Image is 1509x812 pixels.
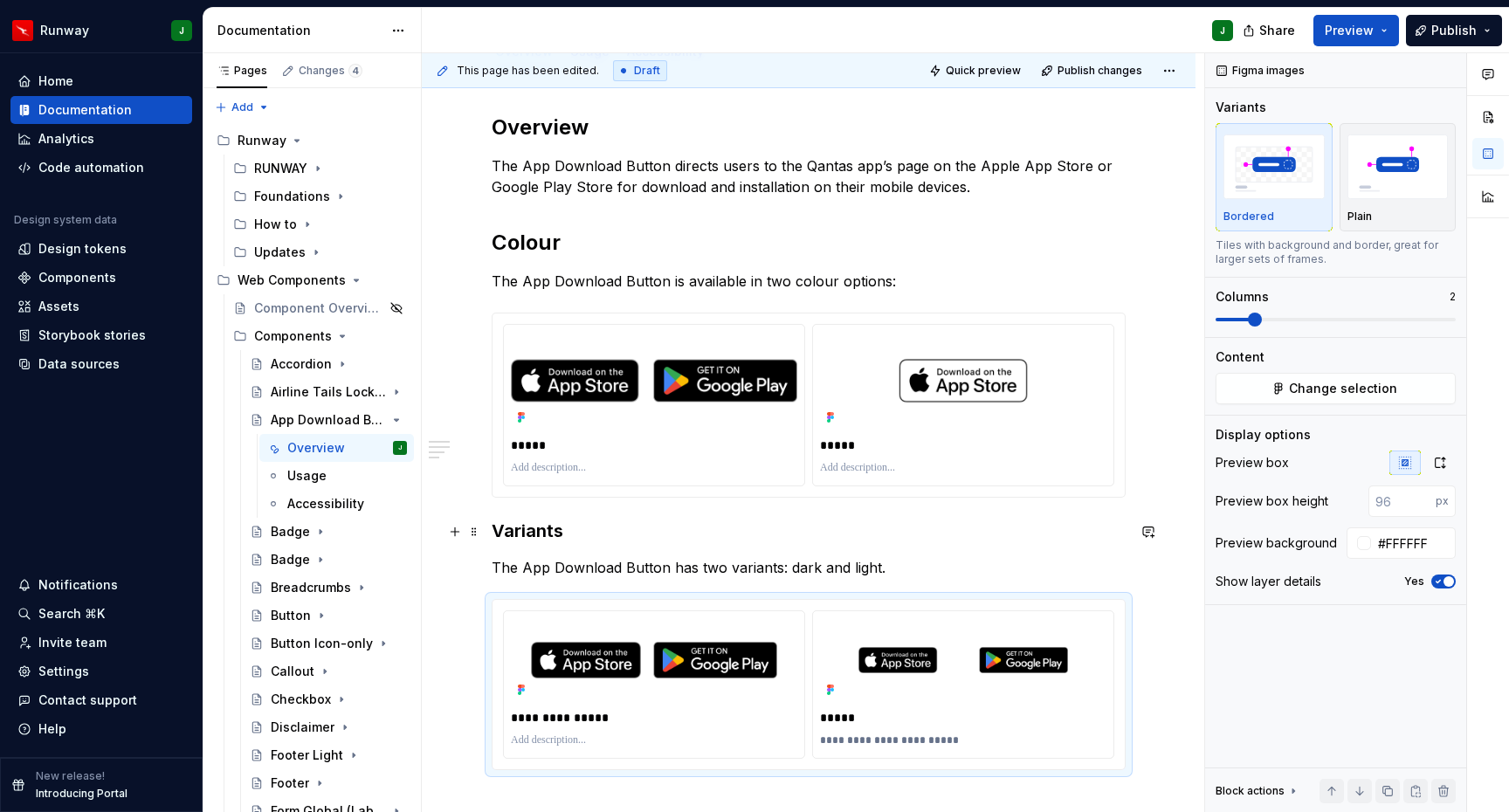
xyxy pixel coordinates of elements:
[254,216,297,233] div: How to
[38,663,89,680] div: Settings
[1347,134,1449,198] img: placeholder
[243,741,414,769] a: Footer Light
[287,495,364,513] div: Accessibility
[231,100,253,114] span: Add
[210,95,275,120] button: Add
[1431,22,1477,39] span: Publish
[243,713,414,741] a: Disclaimer
[492,557,1126,578] p: The App Download Button has two variants: dark and light.
[254,299,384,317] div: Component Overview
[179,24,184,38] div: J
[1404,575,1424,588] label: Yes
[254,244,306,261] div: Updates
[1216,99,1266,116] div: Variants
[492,229,1126,257] h2: Colour
[1220,24,1225,38] div: J
[492,155,1126,197] p: The App Download Button directs users to the Qantas app’s page on the Apple App Store or Google P...
[38,298,79,315] div: Assets
[1216,288,1269,306] div: Columns
[1058,64,1142,78] span: Publish changes
[1259,22,1295,39] span: Share
[634,64,660,78] span: Draft
[243,685,414,713] a: Checkbox
[1450,290,1456,304] p: 2
[1216,238,1456,266] div: Tiles with background and border, great for larger sets of frames.
[10,125,192,153] a: Analytics
[3,11,199,49] button: RunwayJ
[243,546,414,574] a: Badge
[1325,22,1374,39] span: Preview
[1216,534,1337,552] div: Preview background
[271,383,386,401] div: Airline Tails Lockup
[1313,15,1399,46] button: Preview
[40,22,89,39] div: Runway
[1036,58,1150,83] button: Publish changes
[10,321,192,349] a: Storybook stories
[38,72,73,90] div: Home
[217,22,382,39] div: Documentation
[1234,15,1306,46] button: Share
[1371,527,1456,559] input: Auto
[36,787,127,801] p: Introducing Portal
[243,574,414,602] a: Breadcrumbs
[254,188,330,205] div: Foundations
[226,182,414,210] div: Foundations
[259,434,414,462] a: OverviewJ
[259,490,414,518] a: Accessibility
[217,64,267,78] div: Pages
[238,272,346,289] div: Web Components
[254,160,307,177] div: RUNWAY
[210,266,414,294] div: Web Components
[1340,123,1457,231] button: placeholderPlain
[243,602,414,630] a: Button
[271,691,331,708] div: Checkbox
[14,213,117,227] div: Design system data
[1216,492,1328,510] div: Preview box height
[10,571,192,599] button: Notifications
[243,406,414,434] a: App Download Button
[271,523,310,540] div: Badge
[1216,373,1456,404] button: Change selection
[226,155,414,182] div: RUNWAY
[287,467,327,485] div: Usage
[38,692,137,709] div: Contact support
[1436,494,1449,508] p: px
[271,411,386,429] div: App Download Button
[226,322,414,350] div: Components
[271,635,373,652] div: Button Icon-only
[1216,123,1333,231] button: placeholderBordered
[10,235,192,263] a: Design tokens
[10,715,192,743] button: Help
[38,240,127,258] div: Design tokens
[1347,210,1372,224] p: Plain
[10,154,192,182] a: Code automation
[1216,348,1264,366] div: Content
[10,292,192,320] a: Assets
[243,769,414,797] a: Footer
[38,576,118,594] div: Notifications
[38,634,107,651] div: Invite team
[38,720,66,738] div: Help
[259,462,414,490] a: Usage
[1223,134,1325,198] img: placeholder
[492,271,1126,292] p: The App Download Button is available in two colour options:
[38,101,132,119] div: Documentation
[254,327,332,345] div: Components
[10,96,192,124] a: Documentation
[1216,573,1321,590] div: Show layer details
[287,439,345,457] div: Overview
[10,67,192,95] a: Home
[271,719,334,736] div: Disclaimer
[38,605,105,623] div: Search ⌘K
[10,686,192,714] button: Contact support
[38,130,94,148] div: Analytics
[271,579,351,596] div: Breadcrumbs
[1223,210,1274,224] p: Bordered
[271,747,343,764] div: Footer Light
[38,327,146,344] div: Storybook stories
[10,600,192,628] button: Search ⌘K
[299,64,362,78] div: Changes
[10,264,192,292] a: Components
[1368,485,1436,517] input: 96
[210,127,414,155] div: Runway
